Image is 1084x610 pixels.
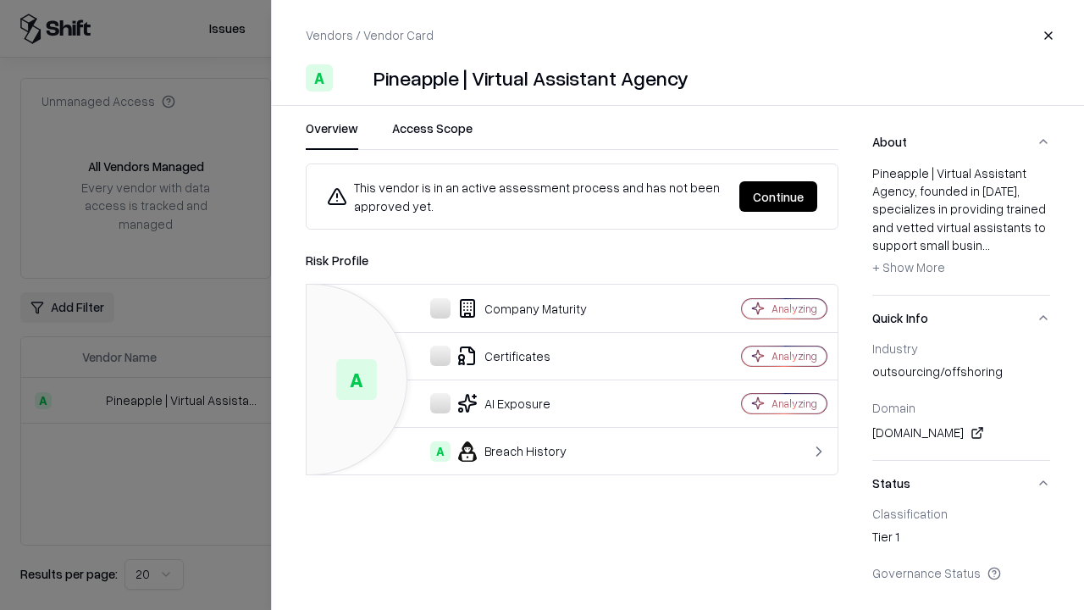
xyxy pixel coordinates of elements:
div: [DOMAIN_NAME] [872,423,1050,443]
button: + Show More [872,254,945,281]
button: Status [872,461,1050,506]
div: Domain [872,400,1050,415]
span: + Show More [872,259,945,274]
button: Continue [739,181,817,212]
div: outsourcing/offshoring [872,363,1050,386]
p: Vendors / Vendor Card [306,26,434,44]
div: Analyzing [772,302,817,316]
div: AI Exposure [320,393,683,413]
button: Access Scope [392,119,473,150]
div: Risk Profile [306,250,838,270]
div: This vendor is in an active assessment process and has not been approved yet. [327,178,726,215]
div: Quick Info [872,341,1050,460]
div: A [336,359,377,400]
div: Analyzing [772,396,817,411]
div: Classification [872,506,1050,521]
div: About [872,164,1050,295]
span: ... [982,237,990,252]
button: Quick Info [872,296,1050,341]
div: A [306,64,333,91]
div: Pineapple | Virtual Assistant Agency [373,64,689,91]
div: A [430,441,451,462]
div: Industry [872,341,1050,356]
img: Pineapple | Virtual Assistant Agency [340,64,367,91]
button: Overview [306,119,358,150]
div: Analyzing [772,349,817,363]
button: About [872,119,1050,164]
div: Breach History [320,441,683,462]
div: Tier 1 [872,528,1050,552]
div: Certificates [320,346,683,366]
div: Company Maturity [320,298,683,319]
div: Pineapple | Virtual Assistant Agency, founded in [DATE], specializes in providing trained and vet... [872,164,1050,281]
div: Governance Status [872,565,1050,580]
